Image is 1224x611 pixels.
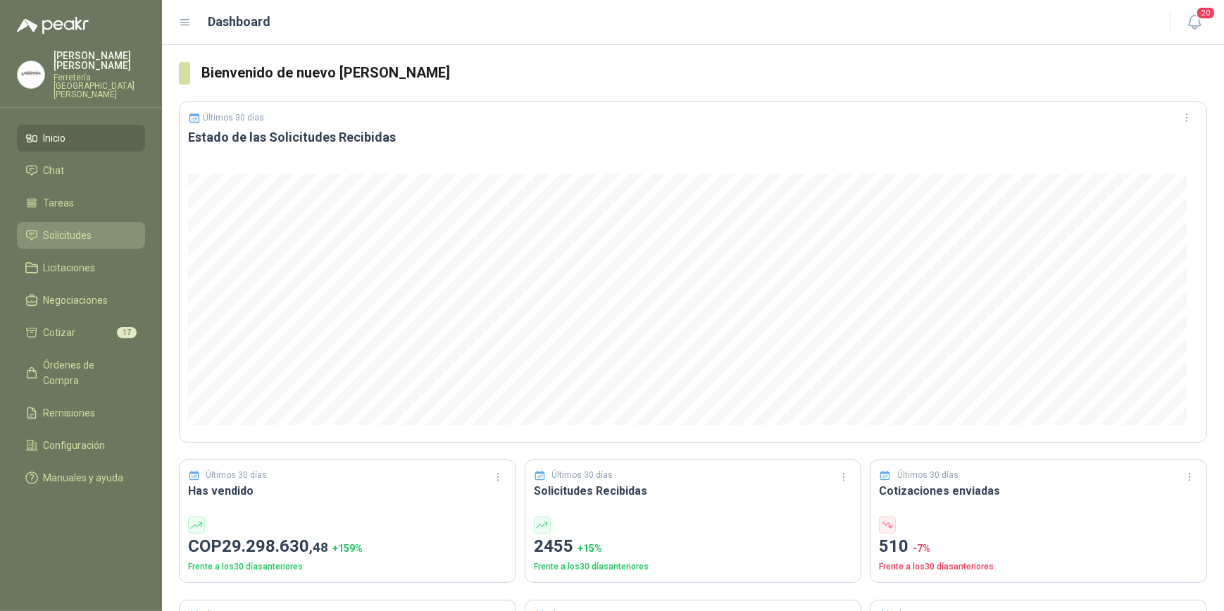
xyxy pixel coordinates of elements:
[44,325,76,340] span: Cotizar
[54,51,145,70] p: [PERSON_NAME] [PERSON_NAME]
[879,482,1198,500] h3: Cotizaciones enviadas
[201,62,1207,84] h3: Bienvenido de nuevo [PERSON_NAME]
[44,405,96,421] span: Remisiones
[534,560,853,574] p: Frente a los 30 días anteriores
[44,195,75,211] span: Tareas
[913,543,930,554] span: -7 %
[17,352,145,394] a: Órdenes de Compra
[44,163,65,178] span: Chat
[44,438,106,453] span: Configuración
[17,17,89,34] img: Logo peakr
[534,533,853,560] p: 2455
[17,319,145,346] a: Cotizar17
[879,560,1198,574] p: Frente a los 30 días anteriores
[188,533,507,560] p: COP
[44,470,124,486] span: Manuales y ayuda
[206,469,268,482] p: Últimos 30 días
[1182,10,1207,35] button: 20
[17,287,145,314] a: Negociaciones
[188,560,507,574] p: Frente a los 30 días anteriores
[17,157,145,184] a: Chat
[188,482,507,500] h3: Has vendido
[222,536,328,556] span: 29.298.630
[44,292,108,308] span: Negociaciones
[309,539,328,555] span: ,48
[879,533,1198,560] p: 510
[117,327,137,338] span: 17
[577,543,602,554] span: + 15 %
[18,61,44,88] img: Company Logo
[17,464,145,491] a: Manuales y ayuda
[17,400,145,426] a: Remisiones
[551,469,613,482] p: Últimos 30 días
[44,357,132,388] span: Órdenes de Compra
[208,12,271,32] h1: Dashboard
[54,73,145,99] p: Ferretería [GEOGRAPHIC_DATA][PERSON_NAME]
[17,222,145,249] a: Solicitudes
[17,190,145,216] a: Tareas
[188,129,1198,146] h3: Estado de las Solicitudes Recibidas
[44,228,92,243] span: Solicitudes
[1196,6,1216,20] span: 20
[534,482,853,500] h3: Solicitudes Recibidas
[44,130,66,146] span: Inicio
[897,469,958,482] p: Últimos 30 días
[332,543,363,554] span: + 159 %
[17,254,145,281] a: Licitaciones
[204,113,265,123] p: Últimos 30 días
[17,125,145,152] a: Inicio
[44,260,96,276] span: Licitaciones
[17,432,145,459] a: Configuración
